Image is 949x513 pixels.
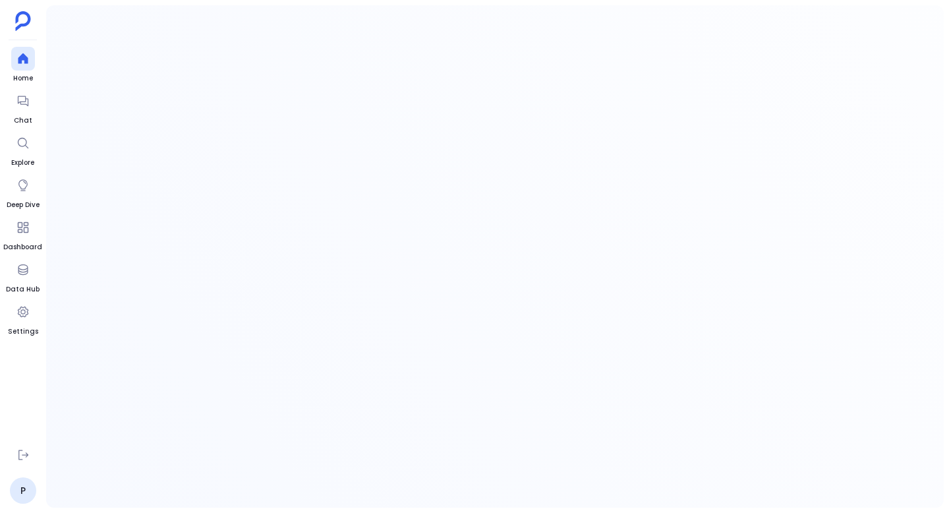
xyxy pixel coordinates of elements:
[11,89,35,126] a: Chat
[10,477,36,504] a: P
[11,131,35,168] a: Explore
[8,326,38,337] span: Settings
[15,11,31,31] img: petavue logo
[8,300,38,337] a: Settings
[6,258,40,295] a: Data Hub
[7,173,40,210] a: Deep Dive
[3,242,42,253] span: Dashboard
[11,73,35,84] span: Home
[3,216,42,253] a: Dashboard
[11,47,35,84] a: Home
[11,158,35,168] span: Explore
[7,200,40,210] span: Deep Dive
[6,284,40,295] span: Data Hub
[11,115,35,126] span: Chat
